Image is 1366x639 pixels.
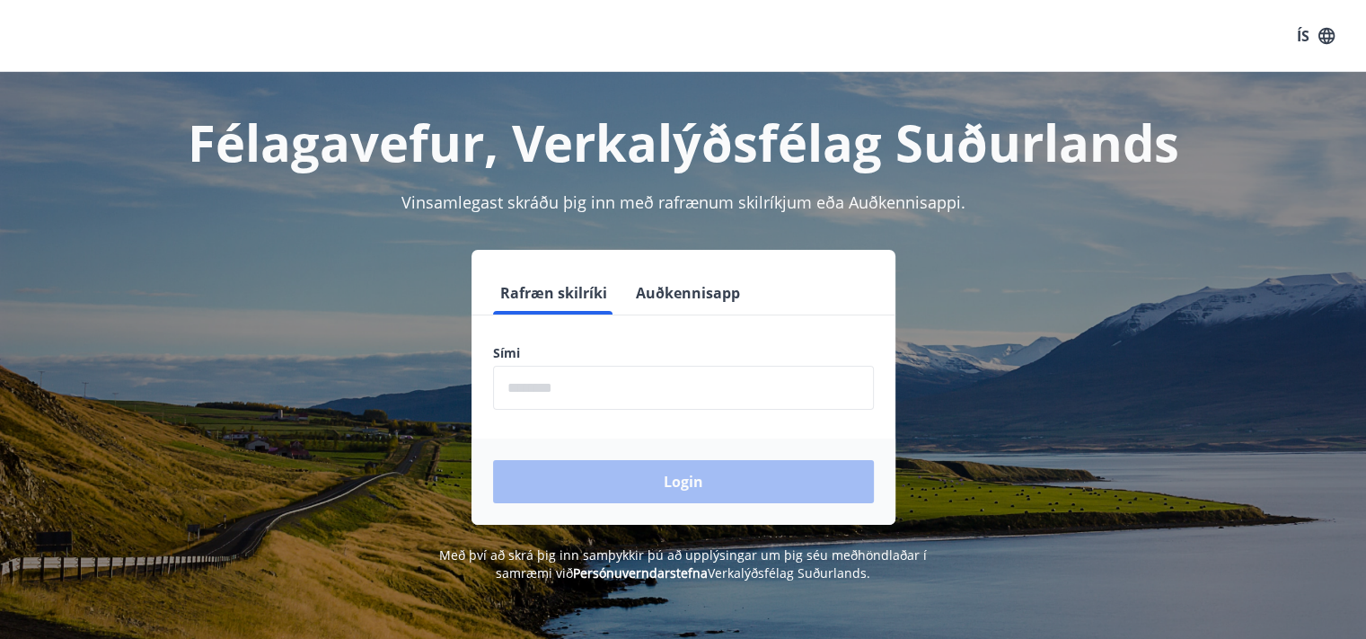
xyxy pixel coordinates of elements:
[573,564,708,581] a: Persónuverndarstefna
[493,271,614,315] button: Rafræn skilríki
[58,108,1309,176] h1: Félagavefur, Verkalýðsfélag Suðurlands
[1287,20,1344,52] button: ÍS
[629,271,747,315] button: Auðkennisapp
[401,191,965,213] span: Vinsamlegast skráðu þig inn með rafrænum skilríkjum eða Auðkennisappi.
[493,344,874,362] label: Sími
[439,546,927,581] span: Með því að skrá þig inn samþykkir þú að upplýsingar um þig séu meðhöndlaðar í samræmi við Verkalý...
